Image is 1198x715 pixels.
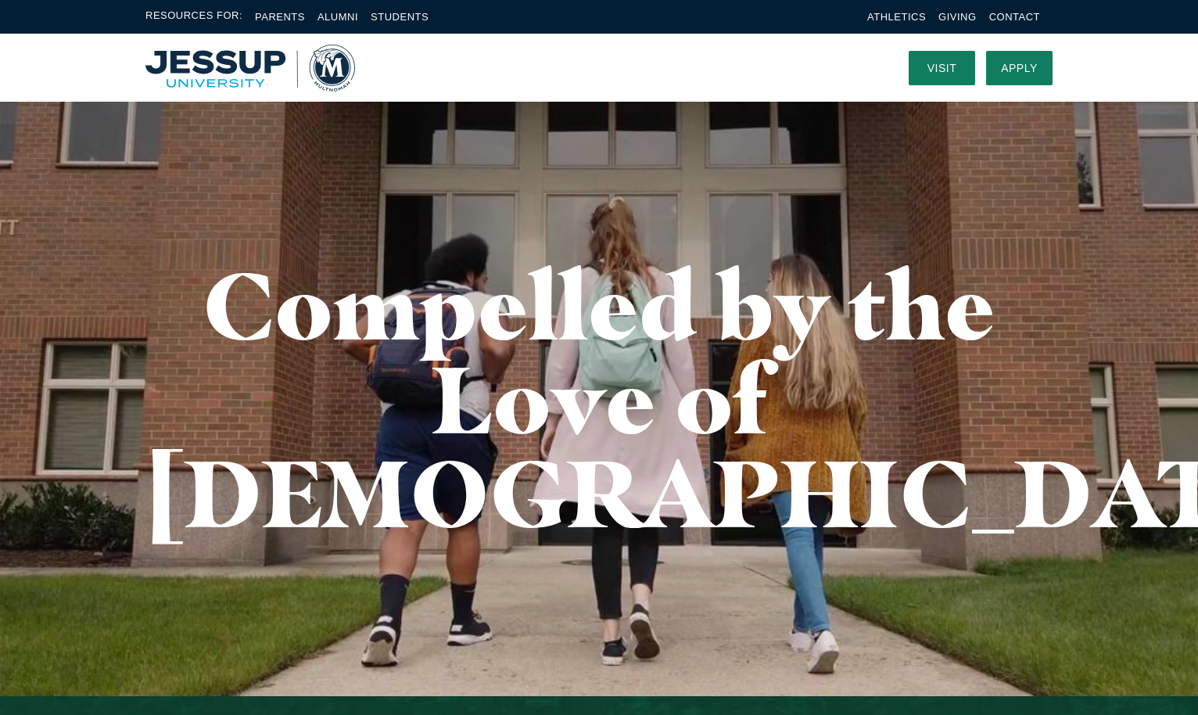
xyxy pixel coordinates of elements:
h1: Compelled by the Love of [DEMOGRAPHIC_DATA] [145,258,1053,540]
a: Parents [255,11,305,23]
a: Apply [986,51,1053,85]
a: Giving [938,11,977,23]
a: Home [145,45,355,92]
a: Students [371,11,429,23]
a: Visit [909,51,975,85]
a: Contact [989,11,1040,23]
span: Resources For: [145,8,242,26]
a: Alumni [317,11,358,23]
img: Multnomah University Logo [145,45,355,92]
a: Athletics [867,11,926,23]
